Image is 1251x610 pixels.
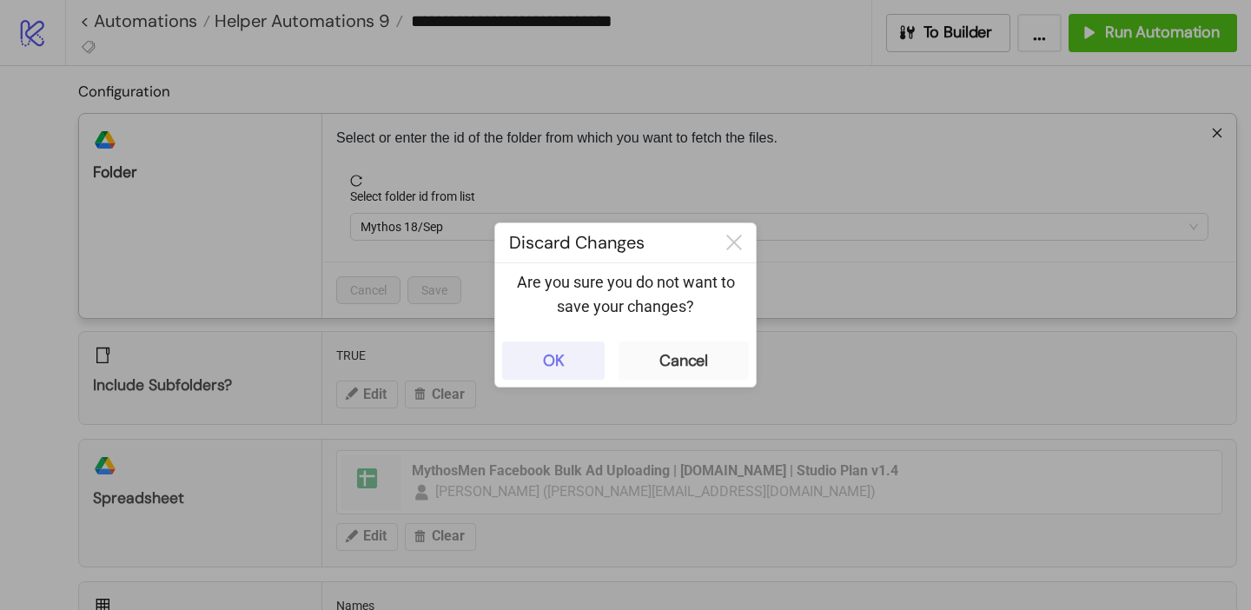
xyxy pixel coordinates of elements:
[543,351,565,371] div: OK
[502,341,605,380] button: OK
[619,341,749,380] button: Cancel
[495,223,712,262] div: Discard Changes
[659,351,708,371] div: Cancel
[509,270,742,320] p: Are you sure you do not want to save your changes?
